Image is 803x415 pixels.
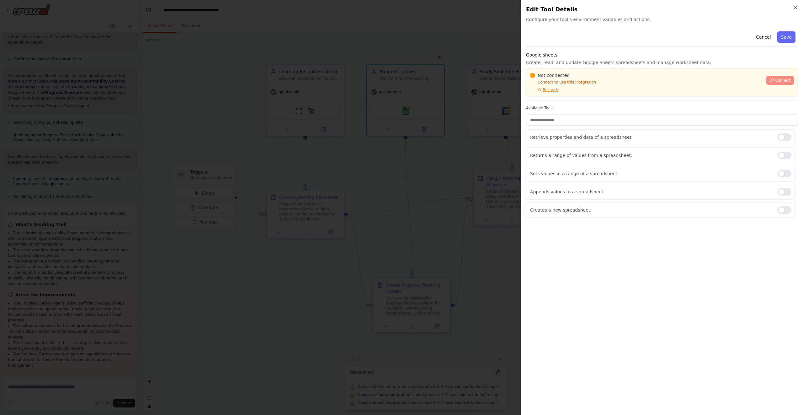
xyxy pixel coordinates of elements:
button: Connect [766,76,794,85]
button: Cancel [752,31,774,43]
p: Create, read, and update Google Sheets spreadsheets and manage worksheet data. [526,59,798,66]
p: Creates a new spreadsheet. [530,207,773,213]
label: Available Tools [526,105,798,110]
span: Recheck [543,87,558,92]
h3: Google sheets [526,52,798,58]
button: Recheck [530,87,558,92]
span: Connect [775,78,791,83]
span: Not connected [538,72,570,78]
p: Appends values to a spreadsheet. [530,189,773,195]
span: Configure your tool's environment variables and actions. [526,16,798,23]
p: Connect to use this integration [530,80,763,85]
p: Sets values in a range of a spreadsheet. [530,170,773,177]
button: Save [777,31,795,43]
p: Retrieve properties and data of a spreadsheet. [530,134,773,140]
h2: Edit Tool Details [526,5,798,14]
p: Returns a range of values from a spreadsheet. [530,152,773,159]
